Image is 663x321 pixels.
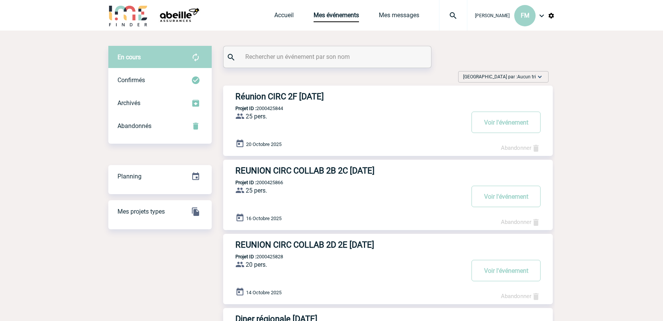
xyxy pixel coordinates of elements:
a: REUNION CIRC COLLAB 2D 2E [DATE] [223,240,553,250]
span: Abandonnés [117,122,151,130]
img: IME-Finder [108,5,148,26]
a: REUNION CIRC COLLAB 2B 2C [DATE] [223,166,553,175]
a: Mes événements [314,11,359,22]
span: Mes projets types [117,208,165,215]
b: Projet ID : [235,180,256,185]
a: Abandonner [501,144,541,151]
span: 20 pers. [246,261,267,268]
a: Mes projets types [108,200,212,222]
b: Projet ID : [235,105,256,111]
span: Aucun tri [517,74,536,79]
p: 2000425866 [223,180,283,185]
div: GESTION DES PROJETS TYPE [108,200,212,223]
span: 14 Octobre 2025 [246,290,282,295]
h3: REUNION CIRC COLLAB 2D 2E [DATE] [235,240,464,250]
span: 25 pers. [246,187,267,194]
button: Voir l'événement [472,112,541,133]
a: Planning [108,165,212,187]
span: Planning [117,173,142,180]
a: Accueil [274,11,294,22]
span: [PERSON_NAME] [475,13,510,18]
div: Retrouvez ici tous vos évènements avant confirmation [108,46,212,69]
span: Archivés [117,99,140,107]
p: 2000425844 [223,105,283,111]
b: Projet ID : [235,254,256,259]
button: Voir l'événement [472,260,541,281]
img: baseline_expand_more_white_24dp-b.png [536,73,544,81]
a: Réunion CIRC 2F [DATE] [223,92,553,101]
a: Abandonner [501,219,541,225]
span: En cours [117,53,141,61]
span: Confirmés [117,76,145,84]
button: Voir l'événement [472,186,541,207]
span: [GEOGRAPHIC_DATA] par : [463,73,536,81]
span: 20 Octobre 2025 [246,141,282,147]
span: 25 pers. [246,113,267,120]
span: 16 Octobre 2025 [246,216,282,221]
input: Rechercher un événement par son nom [243,51,413,62]
a: Mes messages [379,11,419,22]
div: Retrouvez ici tous les événements que vous avez décidé d'archiver [108,92,212,115]
span: FM [521,12,529,19]
h3: REUNION CIRC COLLAB 2B 2C [DATE] [235,166,464,175]
h3: Réunion CIRC 2F [DATE] [235,92,464,101]
a: Abandonner [501,293,541,300]
div: Retrouvez ici tous vos événements annulés [108,115,212,138]
p: 2000425828 [223,254,283,259]
div: Retrouvez ici tous vos événements organisés par date et état d'avancement [108,165,212,188]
